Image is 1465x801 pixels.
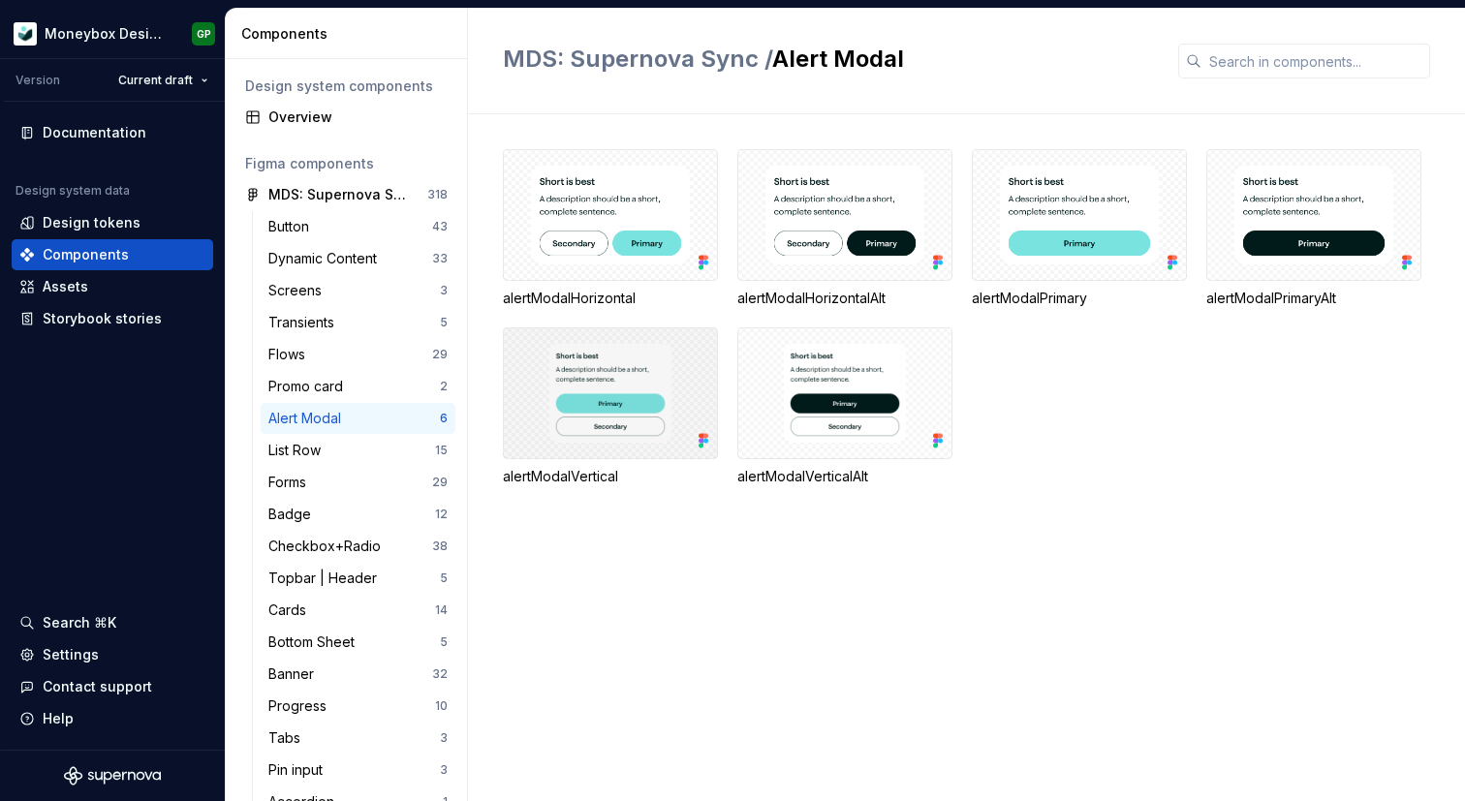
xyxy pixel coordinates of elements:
[43,277,88,296] div: Assets
[427,187,448,202] div: 318
[268,505,319,524] div: Badge
[432,666,448,682] div: 32
[440,570,448,586] div: 5
[503,289,718,308] div: alertModalHorizontal
[268,345,313,364] div: Flows
[43,123,146,142] div: Documentation
[432,347,448,362] div: 29
[261,211,455,242] a: Button43
[432,475,448,490] div: 29
[268,185,413,204] div: MDS: Supernova Sync
[12,271,213,302] a: Assets
[12,239,213,270] a: Components
[268,664,322,684] div: Banner
[972,289,1187,308] div: alertModalPrimary
[261,467,455,498] a: Forms29
[261,371,455,402] a: Promo card2
[435,602,448,618] div: 14
[16,183,130,199] div: Design system data
[43,645,99,664] div: Settings
[268,632,362,652] div: Bottom Sheet
[261,243,455,274] a: Dynamic Content33
[268,569,385,588] div: Topbar | Header
[245,154,448,173] div: Figma components
[14,22,37,46] img: 9de6ca4a-8ec4-4eed-b9a2-3d312393a40a.png
[261,723,455,754] a: Tabs3
[16,73,60,88] div: Version
[268,537,389,556] div: Checkbox+Radio
[440,379,448,394] div: 2
[268,281,329,300] div: Screens
[503,44,1155,75] h2: Alert Modal
[261,275,455,306] a: Screens3
[737,467,952,486] div: alertModalVerticalAlt
[432,251,448,266] div: 33
[432,539,448,554] div: 38
[261,403,455,434] a: Alert Modal6
[109,67,217,94] button: Current draft
[261,531,455,562] a: Checkbox+Radio38
[268,473,314,492] div: Forms
[268,409,349,428] div: Alert Modal
[268,760,330,780] div: Pin input
[268,728,308,748] div: Tabs
[261,755,455,786] a: Pin input3
[261,659,455,690] a: Banner32
[45,24,169,44] div: Moneybox Design System
[737,149,952,308] div: alertModalHorizontalAlt
[440,315,448,330] div: 5
[972,149,1187,308] div: alertModalPrimary
[43,677,152,696] div: Contact support
[737,289,952,308] div: alertModalHorizontalAlt
[197,26,211,42] div: GP
[12,639,213,670] a: Settings
[43,613,116,632] div: Search ⌘K
[268,377,351,396] div: Promo card
[237,102,455,133] a: Overview
[268,249,385,268] div: Dynamic Content
[261,339,455,370] a: Flows29
[440,762,448,778] div: 3
[503,149,718,308] div: alertModalHorizontal
[261,435,455,466] a: List Row15
[261,627,455,658] a: Bottom Sheet5
[503,45,772,73] span: MDS: Supernova Sync /
[268,313,342,332] div: Transients
[4,13,221,54] button: Moneybox Design SystemGP
[241,24,459,44] div: Components
[1206,289,1421,308] div: alertModalPrimaryAlt
[118,73,193,88] span: Current draft
[237,179,455,210] a: MDS: Supernova Sync318
[261,307,455,338] a: Transients5
[440,411,448,426] div: 6
[440,283,448,298] div: 3
[43,309,162,328] div: Storybook stories
[268,441,328,460] div: List Row
[503,327,718,486] div: alertModalVertical
[43,245,129,264] div: Components
[64,766,161,786] svg: Supernova Logo
[43,213,140,232] div: Design tokens
[12,207,213,238] a: Design tokens
[261,499,455,530] a: Badge12
[12,607,213,638] button: Search ⌘K
[268,696,334,716] div: Progress
[435,443,448,458] div: 15
[261,595,455,626] a: Cards14
[440,634,448,650] div: 5
[12,117,213,148] a: Documentation
[432,219,448,234] div: 43
[12,671,213,702] button: Contact support
[503,467,718,486] div: alertModalVertical
[440,730,448,746] div: 3
[261,563,455,594] a: Topbar | Header5
[1201,44,1430,78] input: Search in components...
[435,507,448,522] div: 12
[261,691,455,722] a: Progress10
[12,703,213,734] button: Help
[268,217,317,236] div: Button
[245,77,448,96] div: Design system components
[268,108,448,127] div: Overview
[1206,149,1421,308] div: alertModalPrimaryAlt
